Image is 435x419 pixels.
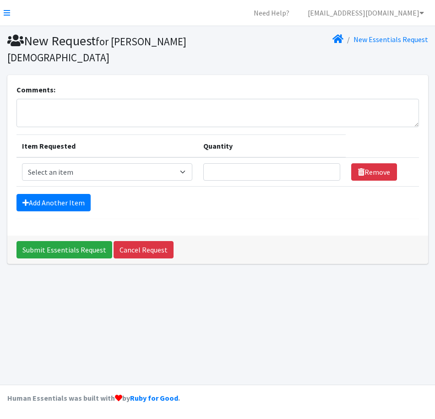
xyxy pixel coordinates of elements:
input: Submit Essentials Request [16,241,112,258]
th: Quantity [198,135,346,158]
strong: Human Essentials was built with by . [7,393,180,403]
a: Ruby for Good [130,393,178,403]
small: for [PERSON_NAME][DEMOGRAPHIC_DATA] [7,35,186,64]
th: Item Requested [16,135,198,158]
a: New Essentials Request [353,35,428,44]
a: Remove [351,163,397,181]
h1: New Request [7,33,214,64]
a: Add Another Item [16,194,91,211]
a: [EMAIL_ADDRESS][DOMAIN_NAME] [300,4,431,22]
a: Need Help? [246,4,297,22]
label: Comments: [16,84,55,95]
a: Cancel Request [114,241,174,258]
